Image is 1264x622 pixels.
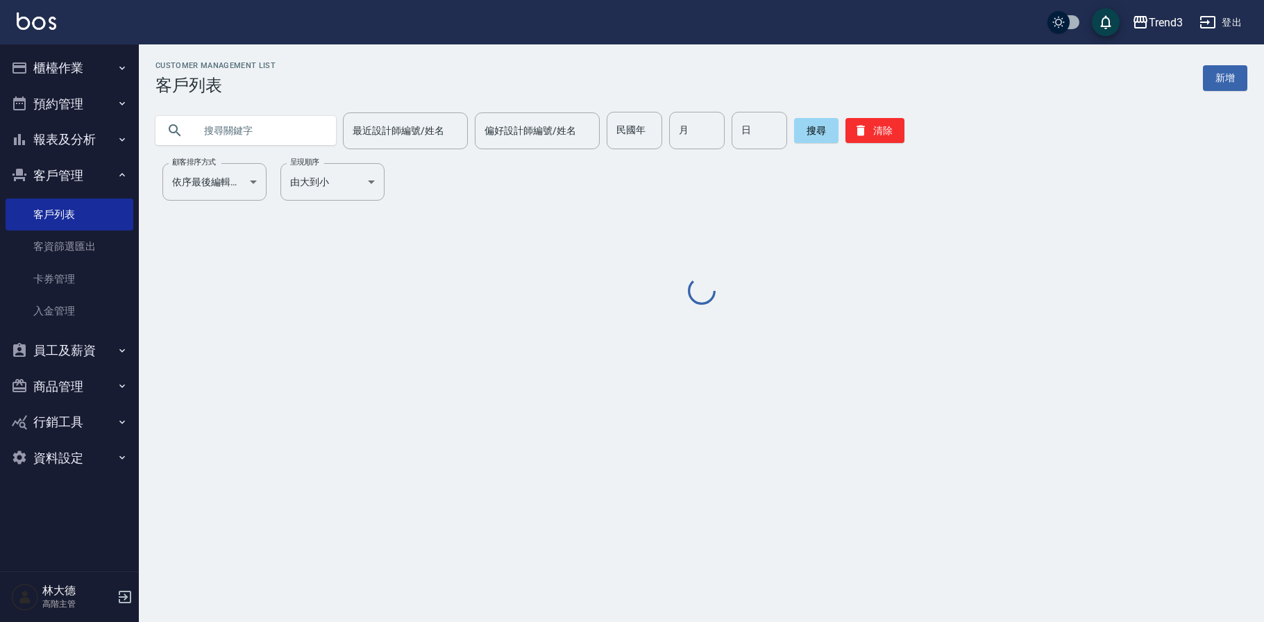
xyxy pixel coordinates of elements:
a: 客資篩選匯出 [6,230,133,262]
a: 入金管理 [6,295,133,327]
button: 員工及薪資 [6,333,133,369]
button: 商品管理 [6,369,133,405]
button: Trend3 [1127,8,1188,37]
button: 預約管理 [6,86,133,122]
button: 資料設定 [6,440,133,476]
h5: 林大德 [42,584,113,598]
div: 依序最後編輯時間 [162,163,267,201]
div: 由大到小 [280,163,385,201]
button: 搜尋 [794,118,839,143]
h3: 客戶列表 [155,76,276,95]
button: 登出 [1194,10,1247,35]
button: save [1092,8,1120,36]
a: 卡券管理 [6,263,133,295]
label: 顧客排序方式 [172,157,216,167]
button: 櫃檯作業 [6,50,133,86]
h2: Customer Management List [155,61,276,70]
p: 高階主管 [42,598,113,610]
img: Logo [17,12,56,30]
div: Trend3 [1149,14,1183,31]
button: 客戶管理 [6,158,133,194]
button: 報表及分析 [6,121,133,158]
a: 新增 [1203,65,1247,91]
input: 搜尋關鍵字 [194,112,325,149]
img: Person [11,583,39,611]
label: 呈現順序 [290,157,319,167]
button: 清除 [845,118,904,143]
button: 行銷工具 [6,404,133,440]
a: 客戶列表 [6,199,133,230]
